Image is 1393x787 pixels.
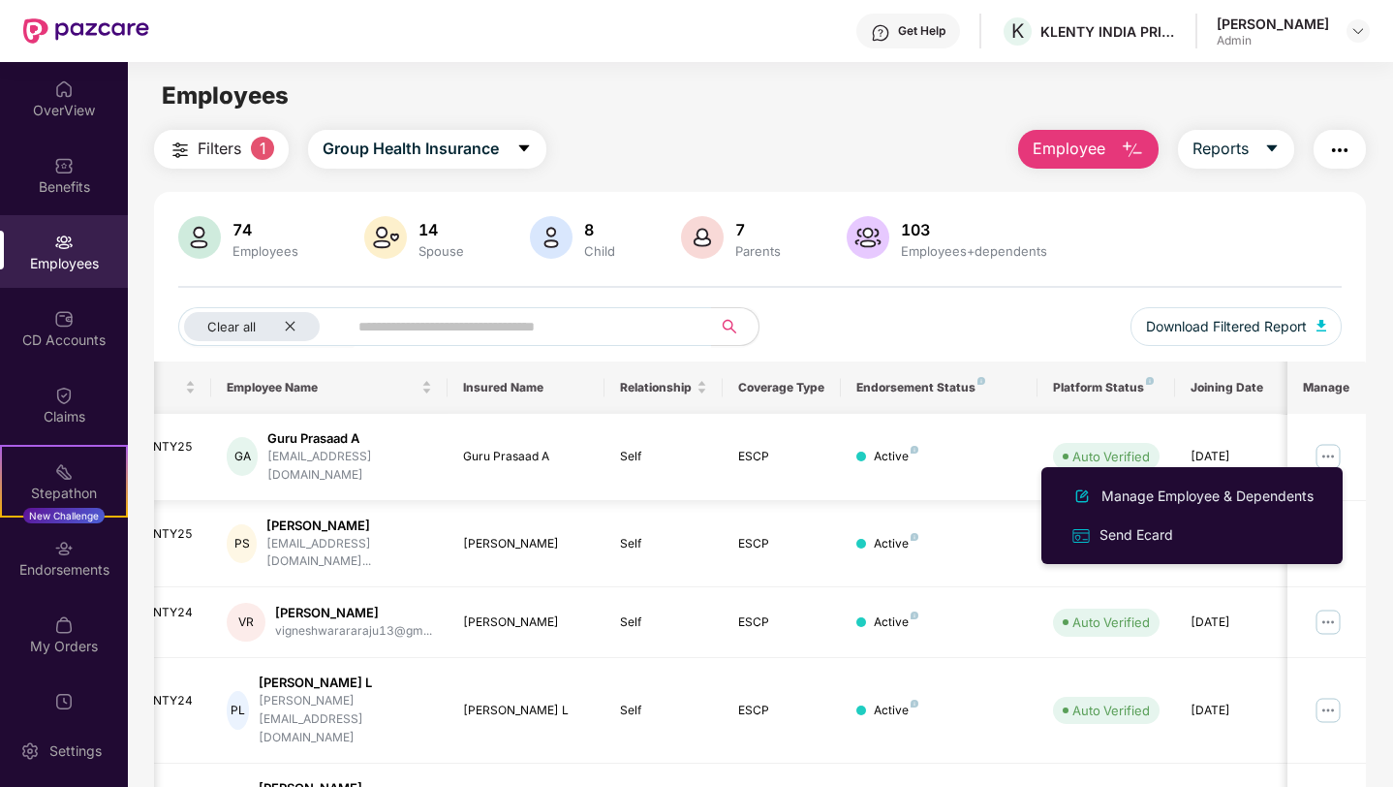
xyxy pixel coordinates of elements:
div: [PERSON_NAME][EMAIL_ADDRESS][DOMAIN_NAME] [259,692,431,747]
div: Self [620,535,707,553]
div: Get Help [898,23,945,39]
img: manageButton [1313,441,1344,472]
button: Group Health Insurancecaret-down [308,130,546,169]
div: KLENTY INDIA PRIVATE LIMITED [1040,22,1176,41]
span: close [284,320,296,332]
div: Send Ecard [1096,524,1177,546]
span: EID [128,380,181,395]
th: Employee Name [211,362,448,414]
div: Endorsement Status [856,380,1022,395]
div: GA [227,437,259,476]
img: svg+xml;base64,PHN2ZyBpZD0iSGVscC0zMngzMiIgeG1sbnM9Imh0dHA6Ly93d3cudzMub3JnLzIwMDAvc3ZnIiB3aWR0aD... [871,23,890,43]
img: svg+xml;base64,PHN2ZyB4bWxucz0iaHR0cDovL3d3dy53My5vcmcvMjAwMC9zdmciIHhtbG5zOnhsaW5rPSJodHRwOi8vd3... [1070,485,1094,508]
button: search [711,307,759,346]
div: PL [227,691,249,730]
img: svg+xml;base64,PHN2ZyBpZD0iRW1wbG95ZWVzIiB4bWxucz0iaHR0cDovL3d3dy53My5vcmcvMjAwMC9zdmciIHdpZHRoPS... [54,233,74,252]
span: Filters [198,137,241,161]
span: search [711,319,749,334]
img: svg+xml;base64,PHN2ZyB4bWxucz0iaHR0cDovL3d3dy53My5vcmcvMjAwMC9zdmciIHdpZHRoPSIyMSIgaGVpZ2h0PSIyMC... [54,462,74,482]
div: KLENTY248 [132,692,196,729]
div: Admin [1217,33,1329,48]
div: Stepathon [2,484,126,503]
button: Download Filtered Report [1130,307,1342,346]
img: manageButton [1313,607,1344,638]
div: [DATE] [1191,448,1278,466]
div: Self [620,614,707,632]
img: svg+xml;base64,PHN2ZyB4bWxucz0iaHR0cDovL3d3dy53My5vcmcvMjAwMC9zdmciIHdpZHRoPSI4IiBoZWlnaHQ9IjgiIH... [911,533,918,541]
img: svg+xml;base64,PHN2ZyB4bWxucz0iaHR0cDovL3d3dy53My5vcmcvMjAwMC9zdmciIHhtbG5zOnhsaW5rPSJodHRwOi8vd3... [847,216,889,259]
div: 8 [580,220,619,239]
img: svg+xml;base64,PHN2ZyB4bWxucz0iaHR0cDovL3d3dy53My5vcmcvMjAwMC9zdmciIHhtbG5zOnhsaW5rPSJodHRwOi8vd3... [530,216,573,259]
img: svg+xml;base64,PHN2ZyB4bWxucz0iaHR0cDovL3d3dy53My5vcmcvMjAwMC9zdmciIHdpZHRoPSIxNiIgaGVpZ2h0PSIxNi... [1070,525,1092,547]
div: [DATE] [1191,614,1278,632]
img: svg+xml;base64,PHN2ZyB4bWxucz0iaHR0cDovL3d3dy53My5vcmcvMjAwMC9zdmciIHdpZHRoPSI4IiBoZWlnaHQ9IjgiIH... [911,446,918,454]
div: Active [874,448,918,466]
div: New Challenge [23,508,105,523]
div: Active [874,614,918,632]
div: ESCP [738,535,825,553]
img: svg+xml;base64,PHN2ZyBpZD0iQmVuZWZpdHMiIHhtbG5zPSJodHRwOi8vd3d3LnczLm9yZy8yMDAwL3N2ZyIgd2lkdGg9Ij... [54,156,74,175]
img: svg+xml;base64,PHN2ZyBpZD0iSG9tZSIgeG1sbnM9Imh0dHA6Ly93d3cudzMub3JnLzIwMDAvc3ZnIiB3aWR0aD0iMjAiIG... [54,79,74,99]
div: KLENTY251 [132,525,196,562]
th: Insured Name [448,362,605,414]
button: Employee [1018,130,1159,169]
img: svg+xml;base64,PHN2ZyB4bWxucz0iaHR0cDovL3d3dy53My5vcmcvMjAwMC9zdmciIHhtbG5zOnhsaW5rPSJodHRwOi8vd3... [681,216,724,259]
div: Employees+dependents [897,243,1051,259]
img: svg+xml;base64,PHN2ZyB4bWxucz0iaHR0cDovL3d3dy53My5vcmcvMjAwMC9zdmciIHhtbG5zOnhsaW5rPSJodHRwOi8vd3... [1121,139,1144,162]
div: Self [620,702,707,720]
th: EID [112,362,211,414]
img: svg+xml;base64,PHN2ZyB4bWxucz0iaHR0cDovL3d3dy53My5vcmcvMjAwMC9zdmciIHhtbG5zOnhsaW5rPSJodHRwOi8vd3... [178,216,221,259]
div: Auto Verified [1072,701,1150,720]
th: Relationship [604,362,723,414]
div: ESCP [738,614,825,632]
span: Employee Name [227,380,418,395]
img: svg+xml;base64,PHN2ZyBpZD0iRW5kb3JzZW1lbnRzIiB4bWxucz0iaHR0cDovL3d3dy53My5vcmcvMjAwMC9zdmciIHdpZH... [54,539,74,558]
div: Employees [229,243,302,259]
div: KLENTY252 [132,438,196,475]
span: Download Filtered Report [1146,316,1307,337]
img: svg+xml;base64,PHN2ZyB4bWxucz0iaHR0cDovL3d3dy53My5vcmcvMjAwMC9zdmciIHdpZHRoPSIyNCIgaGVpZ2h0PSIyNC... [1328,139,1351,162]
div: 74 [229,220,302,239]
img: svg+xml;base64,PHN2ZyB4bWxucz0iaHR0cDovL3d3dy53My5vcmcvMjAwMC9zdmciIHdpZHRoPSI4IiBoZWlnaHQ9IjgiIH... [911,612,918,619]
div: [PERSON_NAME] [463,535,590,553]
span: 1 [251,137,274,160]
img: svg+xml;base64,PHN2ZyBpZD0iRHJvcGRvd24tMzJ4MzIiIHhtbG5zPSJodHRwOi8vd3d3LnczLm9yZy8yMDAwL3N2ZyIgd2... [1350,23,1366,39]
div: Guru Prasaad A [463,448,590,466]
span: Reports [1192,137,1249,161]
img: New Pazcare Logo [23,18,149,44]
div: Guru Prasaad A [267,429,431,448]
img: svg+xml;base64,PHN2ZyBpZD0iTXlfT3JkZXJzIiBkYXRhLW5hbWU9Ik15IE9yZGVycyIgeG1sbnM9Imh0dHA6Ly93d3cudz... [54,615,74,635]
div: PS [227,524,258,563]
div: 7 [731,220,785,239]
div: [PERSON_NAME] [463,614,590,632]
div: Spouse [415,243,468,259]
img: svg+xml;base64,PHN2ZyBpZD0iVXBkYXRlZCIgeG1sbnM9Imh0dHA6Ly93d3cudzMub3JnLzIwMDAvc3ZnIiB3aWR0aD0iMj... [54,692,74,711]
span: Employee [1033,137,1105,161]
img: svg+xml;base64,PHN2ZyB4bWxucz0iaHR0cDovL3d3dy53My5vcmcvMjAwMC9zdmciIHhtbG5zOnhsaW5rPSJodHRwOi8vd3... [364,216,407,259]
div: [PERSON_NAME] L [463,702,590,720]
img: svg+xml;base64,PHN2ZyBpZD0iQ2xhaW0iIHhtbG5zPSJodHRwOi8vd3d3LnczLm9yZy8yMDAwL3N2ZyIgd2lkdGg9IjIwIi... [54,386,74,405]
span: Relationship [620,380,693,395]
th: Coverage Type [723,362,841,414]
button: Filters1 [154,130,289,169]
th: Joining Date [1175,362,1293,414]
span: caret-down [1264,141,1280,158]
div: [PERSON_NAME] [1217,15,1329,33]
div: Auto Verified [1072,613,1150,632]
span: Employees [162,81,289,110]
div: 14 [415,220,468,239]
div: [EMAIL_ADDRESS][DOMAIN_NAME]... [266,535,431,572]
img: svg+xml;base64,PHN2ZyB4bWxucz0iaHR0cDovL3d3dy53My5vcmcvMjAwMC9zdmciIHdpZHRoPSI4IiBoZWlnaHQ9IjgiIH... [1146,377,1154,385]
div: Active [874,702,918,720]
span: K [1011,19,1024,43]
div: Settings [44,741,108,761]
div: Auto Verified [1072,447,1150,466]
th: Manage [1287,362,1366,414]
img: svg+xml;base64,PHN2ZyB4bWxucz0iaHR0cDovL3d3dy53My5vcmcvMjAwMC9zdmciIHdpZHRoPSI4IiBoZWlnaHQ9IjgiIH... [911,700,918,708]
button: Reportscaret-down [1178,130,1294,169]
img: svg+xml;base64,PHN2ZyBpZD0iU2V0dGluZy0yMHgyMCIgeG1sbnM9Imh0dHA6Ly93d3cudzMub3JnLzIwMDAvc3ZnIiB3aW... [20,741,40,761]
div: [PERSON_NAME] [266,517,431,535]
img: svg+xml;base64,PHN2ZyB4bWxucz0iaHR0cDovL3d3dy53My5vcmcvMjAwMC9zdmciIHdpZHRoPSI4IiBoZWlnaHQ9IjgiIH... [977,377,985,385]
div: [PERSON_NAME] L [259,674,431,692]
img: svg+xml;base64,PHN2ZyB4bWxucz0iaHR0cDovL3d3dy53My5vcmcvMjAwMC9zdmciIHhtbG5zOnhsaW5rPSJodHRwOi8vd3... [1316,320,1326,331]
